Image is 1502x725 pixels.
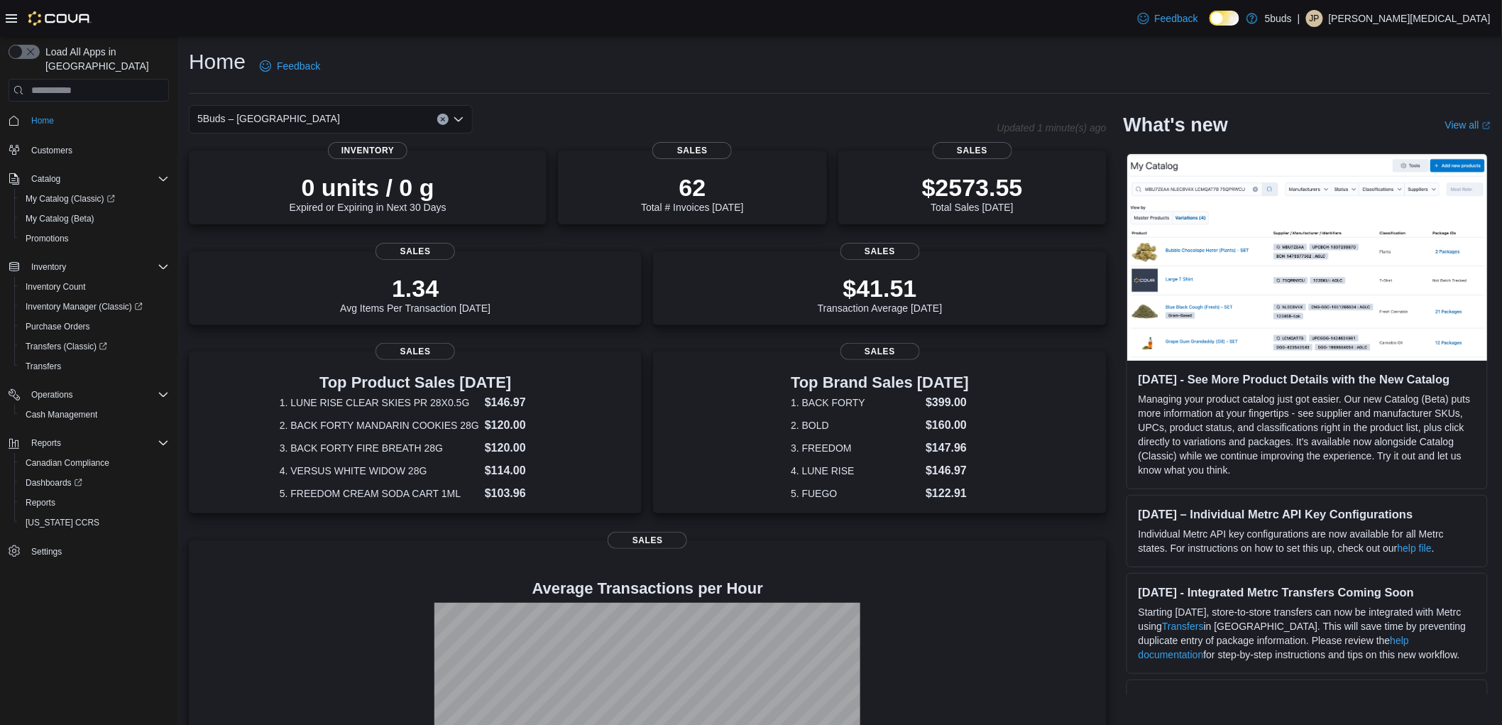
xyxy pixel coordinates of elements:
[277,59,320,73] span: Feedback
[26,112,60,129] a: Home
[791,396,920,410] dt: 1. BACK FORTY
[14,356,175,376] button: Transfers
[1398,543,1432,554] a: help file
[3,139,175,160] button: Customers
[20,318,169,335] span: Purchase Orders
[280,374,552,391] h3: Top Product Sales [DATE]
[26,301,143,312] span: Inventory Manager (Classic)
[1210,11,1239,26] input: Dark Mode
[14,405,175,425] button: Cash Management
[280,486,479,501] dt: 5. FREEDOM CREAM SODA CART 1ML
[1482,121,1491,130] svg: External link
[26,517,99,528] span: [US_STATE] CCRS
[14,473,175,493] a: Dashboards
[652,142,732,159] span: Sales
[791,374,969,391] h3: Top Brand Sales [DATE]
[1298,10,1300,27] p: |
[453,114,464,125] button: Open list of options
[14,189,175,209] a: My Catalog (Classic)
[31,546,62,557] span: Settings
[3,257,175,277] button: Inventory
[997,122,1107,133] p: Updated 1 minute(s) ago
[1139,585,1476,599] h3: [DATE] - Integrated Metrc Transfers Coming Soon
[20,494,169,511] span: Reports
[20,406,169,423] span: Cash Management
[26,258,72,276] button: Inventory
[31,115,54,126] span: Home
[1139,692,1476,706] h3: [DATE] - Old Hub End Date
[20,494,61,511] a: Reports
[20,278,169,295] span: Inventory Count
[922,173,1023,202] p: $2573.55
[3,169,175,189] button: Catalog
[26,170,66,187] button: Catalog
[14,513,175,533] button: [US_STATE] CCRS
[31,389,73,400] span: Operations
[26,170,169,187] span: Catalog
[26,142,78,159] a: Customers
[20,338,113,355] a: Transfers (Classic)
[20,514,169,531] span: Washington CCRS
[26,409,97,420] span: Cash Management
[26,457,109,469] span: Canadian Compliance
[26,341,107,352] span: Transfers (Classic)
[26,543,169,560] span: Settings
[280,464,479,478] dt: 4. VERSUS WHITE WIDOW 28G
[926,440,969,457] dd: $147.96
[840,343,920,360] span: Sales
[26,386,79,403] button: Operations
[14,453,175,473] button: Canadian Compliance
[791,464,920,478] dt: 4. LUNE RISE
[1155,11,1198,26] span: Feedback
[26,386,169,403] span: Operations
[20,406,103,423] a: Cash Management
[26,361,61,372] span: Transfers
[340,274,490,314] div: Avg Items Per Transaction [DATE]
[926,485,969,502] dd: $122.91
[254,52,326,80] a: Feedback
[1124,114,1228,136] h2: What's new
[791,418,920,432] dt: 2. BOLD
[26,233,69,244] span: Promotions
[20,230,169,247] span: Promotions
[20,298,169,315] span: Inventory Manager (Classic)
[20,474,169,491] span: Dashboards
[20,358,67,375] a: Transfers
[20,454,115,471] a: Canadian Compliance
[14,317,175,337] button: Purchase Orders
[9,104,169,599] nav: Complex example
[3,433,175,453] button: Reports
[14,297,175,317] a: Inventory Manager (Classic)
[26,543,67,560] a: Settings
[26,141,169,158] span: Customers
[1306,10,1323,27] div: Jackie Parkinson
[20,190,121,207] a: My Catalog (Classic)
[485,394,552,411] dd: $146.97
[189,48,246,76] h1: Home
[1310,10,1320,27] span: JP
[791,441,920,455] dt: 3. FREEDOM
[14,277,175,297] button: Inventory Count
[20,230,75,247] a: Promotions
[608,532,687,549] span: Sales
[1162,621,1204,632] a: Transfers
[20,338,169,355] span: Transfers (Classic)
[1139,635,1409,660] a: help documentation
[26,321,90,332] span: Purchase Orders
[933,142,1012,159] span: Sales
[641,173,743,213] div: Total # Invoices [DATE]
[922,173,1023,213] div: Total Sales [DATE]
[340,274,490,302] p: 1.34
[290,173,446,213] div: Expired or Expiring in Next 30 Days
[818,274,943,302] p: $41.51
[1329,10,1491,27] p: [PERSON_NAME][MEDICAL_DATA]
[3,385,175,405] button: Operations
[20,190,169,207] span: My Catalog (Classic)
[485,440,552,457] dd: $120.00
[840,243,920,260] span: Sales
[20,210,100,227] a: My Catalog (Beta)
[791,486,920,501] dt: 5. FUEGO
[1139,372,1476,386] h3: [DATE] - See More Product Details with the New Catalog
[1265,10,1292,27] p: 5buds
